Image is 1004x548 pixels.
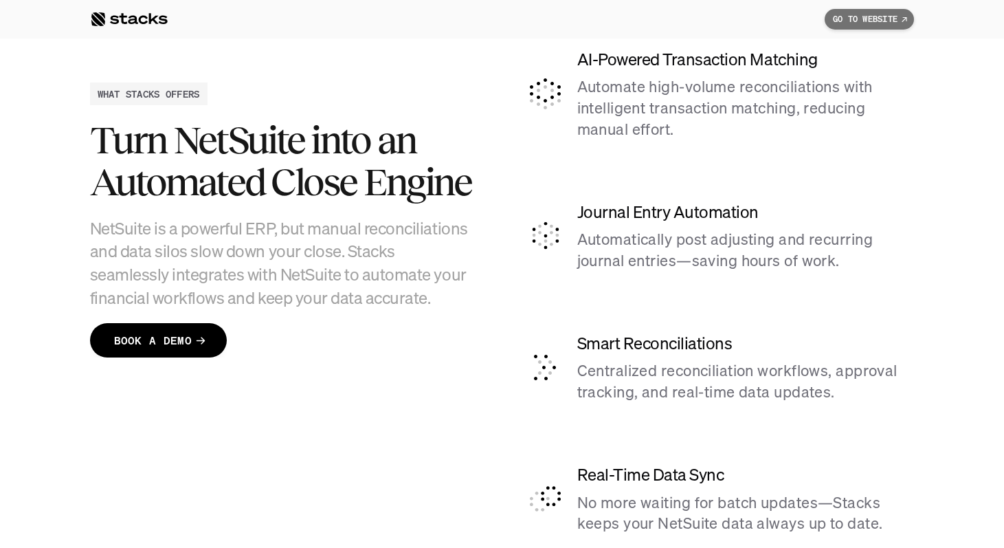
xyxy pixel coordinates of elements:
h4: NetSuite is a powerful ERP, but manual reconciliations and data silos slow down your close. Stack... [90,217,475,309]
p: BOOK A DEMO [114,331,192,351]
p: Automate high-volume reconciliations with intelligent transaction matching, reducing manual effort. [577,76,915,140]
h2: WHAT STACKS OFFERS [98,87,200,101]
p: Automatically post adjusting and recurring journal entries—saving hours of work. [577,229,915,272]
h3: Turn NetSuite into an Automated Close Engine [90,119,475,204]
h4: Smart Reconciliations [577,332,915,355]
h4: Journal Entry Automation [577,201,915,224]
p: GO TO WEBSITE [833,14,897,24]
p: No more waiting for batch updates—Stacks keeps your NetSuite data always up to date. [577,492,915,535]
a: BOOK A DEMO [90,324,227,358]
h4: AI-Powered Transaction Matching [577,48,915,72]
a: Privacy Policy [162,262,223,272]
a: GO TO WEBSITE [825,9,914,30]
h4: Real-Time Data Sync [577,463,915,487]
p: Centralized reconciliation workflows, approval tracking, and real-time data updates. [577,360,915,403]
